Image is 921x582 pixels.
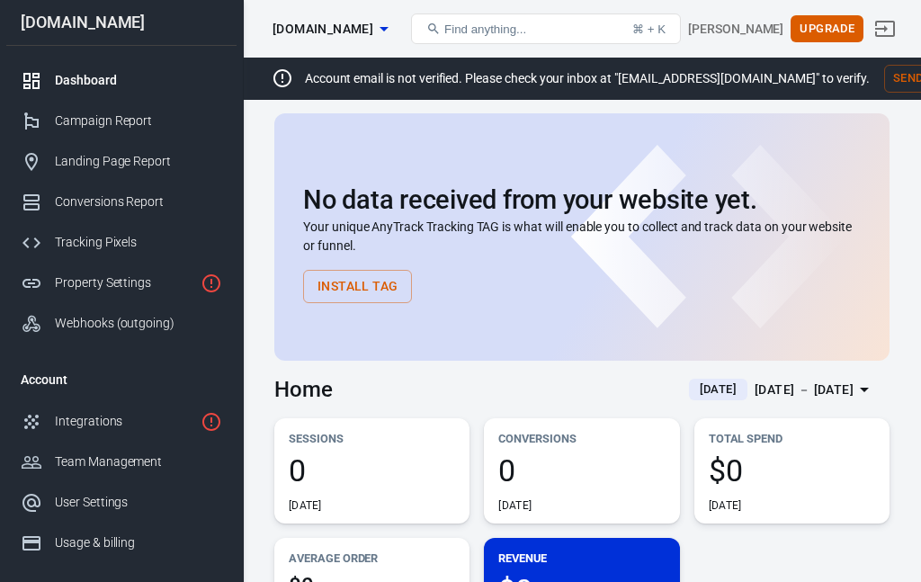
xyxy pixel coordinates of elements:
button: [DATE][DATE] － [DATE] [675,375,890,405]
a: Dashboard [6,60,237,101]
button: Upgrade [791,15,863,43]
div: Property Settings [55,273,193,292]
div: [DATE] [289,498,322,513]
div: [DATE] [498,498,532,513]
h2: No data received from your website yet. [303,185,861,214]
div: User Settings [55,493,222,512]
span: 0 [498,455,665,486]
span: samcart.com [273,18,373,40]
a: Property Settings [6,263,237,303]
p: Account email is not verified. Please check your inbox at "[EMAIL_ADDRESS][DOMAIN_NAME]" to verify. [305,69,870,88]
div: ⌘ + K [632,22,666,36]
div: [DOMAIN_NAME] [6,14,237,31]
div: Webhooks (outgoing) [55,314,222,333]
svg: Property is not installed yet [201,273,222,294]
button: Install Tag [303,270,412,303]
a: User Settings [6,482,237,523]
a: Integrations [6,401,237,442]
a: Usage & billing [6,523,237,563]
div: Team Management [55,452,222,471]
a: Sign out [863,7,907,50]
a: Webhooks (outgoing) [6,303,237,344]
a: Tracking Pixels [6,222,237,263]
button: [DOMAIN_NAME] [265,13,395,46]
div: Landing Page Report [55,152,222,171]
a: Team Management [6,442,237,482]
div: Tracking Pixels [55,233,222,252]
button: Find anything...⌘ + K [411,13,681,44]
div: Campaign Report [55,112,222,130]
span: $0 [709,455,875,486]
p: Your unique AnyTrack Tracking TAG is what will enable you to collect and track data on your websi... [303,218,861,255]
div: Conversions Report [55,193,222,211]
span: [DATE] [693,381,744,398]
div: Account id: 2prkmgRZ [688,20,783,39]
a: Campaign Report [6,101,237,141]
a: Landing Page Report [6,141,237,182]
p: Average Order [289,549,455,568]
p: Conversions [498,429,665,448]
svg: 1 networks not verified yet [201,411,222,433]
p: Total Spend [709,429,875,448]
div: [DATE] － [DATE] [755,379,854,401]
div: Dashboard [55,71,222,90]
div: Integrations [55,412,193,431]
p: Sessions [289,429,455,448]
div: [DATE] [709,498,742,513]
a: Conversions Report [6,182,237,222]
h3: Home [274,377,333,402]
p: Revenue [498,549,665,568]
span: 0 [289,455,455,486]
div: Usage & billing [55,533,222,552]
span: Find anything... [444,22,526,36]
li: Account [6,358,237,401]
